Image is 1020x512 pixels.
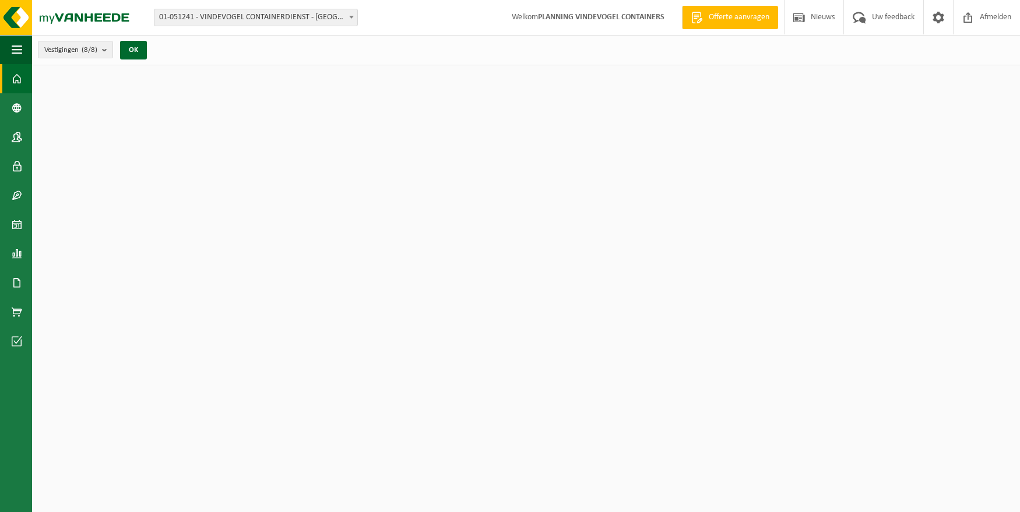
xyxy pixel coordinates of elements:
[82,46,97,54] count: (8/8)
[154,9,357,26] span: 01-051241 - VINDEVOGEL CONTAINERDIENST - OUDENAARDE - OUDENAARDE
[6,486,195,512] iframe: chat widget
[706,12,772,23] span: Offerte aanvragen
[538,13,664,22] strong: PLANNING VINDEVOGEL CONTAINERS
[120,41,147,59] button: OK
[154,9,358,26] span: 01-051241 - VINDEVOGEL CONTAINERDIENST - OUDENAARDE - OUDENAARDE
[38,41,113,58] button: Vestigingen(8/8)
[44,41,97,59] span: Vestigingen
[682,6,778,29] a: Offerte aanvragen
